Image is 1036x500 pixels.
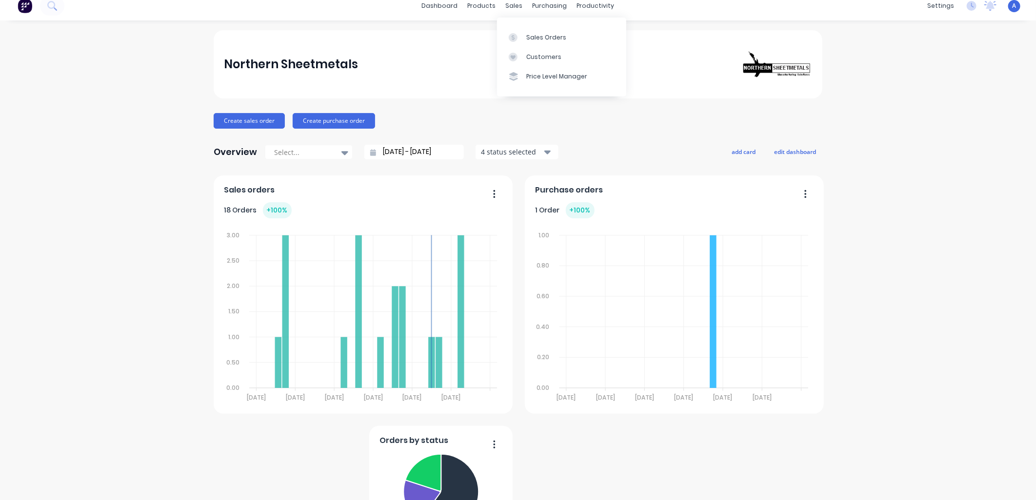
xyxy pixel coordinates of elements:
div: Northern Sheetmetals [224,55,359,74]
tspan: 3.00 [227,231,239,239]
tspan: 0.00 [536,384,549,392]
tspan: 1.00 [228,333,239,341]
a: Price Level Manager [497,67,626,86]
button: 4 status selected [476,145,558,159]
tspan: [DATE] [247,393,266,402]
button: edit dashboard [768,145,822,158]
tspan: [DATE] [286,393,305,402]
div: 1 Order [536,202,595,218]
tspan: 0.40 [536,323,549,331]
span: Sales orders [224,184,275,196]
tspan: 1.00 [538,231,549,239]
tspan: [DATE] [557,393,576,402]
tspan: 2.00 [227,282,239,290]
tspan: [DATE] [442,393,461,402]
tspan: [DATE] [596,393,615,402]
tspan: 0.20 [537,353,549,362]
span: Orders by status [380,435,449,446]
tspan: [DATE] [753,393,772,402]
tspan: [DATE] [714,393,733,402]
tspan: 0.60 [536,292,549,300]
div: 18 Orders [224,202,292,218]
img: Northern Sheetmetals [743,51,812,77]
tspan: [DATE] [403,393,422,402]
tspan: [DATE] [635,393,654,402]
div: Sales Orders [526,33,566,42]
span: Purchase orders [536,184,603,196]
tspan: 2.50 [227,256,239,265]
span: A [1013,1,1016,10]
tspan: 1.50 [228,308,239,316]
div: Price Level Manager [526,72,587,81]
tspan: 0.80 [536,261,549,269]
tspan: 0.50 [226,358,239,366]
tspan: [DATE] [364,393,383,402]
button: Create sales order [214,113,285,129]
button: add card [725,145,762,158]
a: Customers [497,47,626,67]
div: 4 status selected [481,147,542,157]
tspan: [DATE] [674,393,693,402]
tspan: 0.00 [226,384,239,392]
div: Customers [526,53,561,61]
div: + 100 % [263,202,292,218]
a: Sales Orders [497,27,626,47]
div: + 100 % [566,202,595,218]
tspan: [DATE] [325,393,344,402]
div: Overview [214,142,257,162]
button: Create purchase order [293,113,375,129]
